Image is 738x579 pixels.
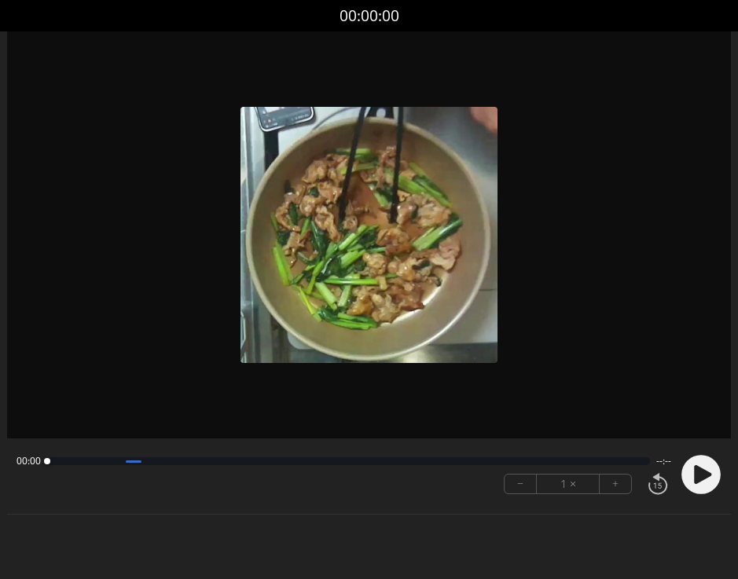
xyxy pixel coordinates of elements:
[240,107,497,363] img: Poster Image
[537,475,600,493] div: 1 ×
[656,455,671,467] span: --:--
[505,475,537,493] button: −
[600,475,631,493] button: +
[17,455,41,467] span: 00:00
[340,5,399,27] a: 00:00:00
